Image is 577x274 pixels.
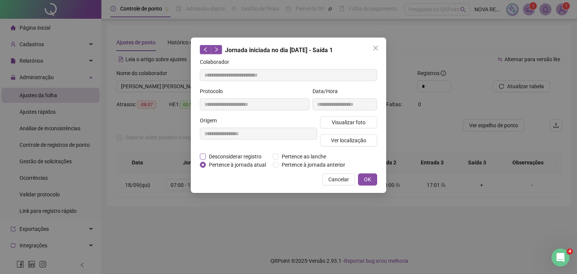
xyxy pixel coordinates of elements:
span: right [214,47,219,52]
button: Close [370,42,382,54]
span: OK [364,175,371,184]
button: right [211,45,222,54]
span: Ver localização [331,136,366,145]
span: Visualizar foto [332,118,366,126]
button: Ver localização [320,134,377,146]
button: Visualizar foto [320,116,377,128]
button: left [200,45,211,54]
label: Origem [200,116,222,125]
div: Jornada iniciada no dia [DATE] - Saída 1 [200,45,377,55]
span: 4 [567,248,573,254]
span: Pertence à jornada anterior [279,161,348,169]
span: Pertence à jornada atual [206,161,269,169]
button: Cancelar [322,173,355,185]
span: Desconsiderar registro [206,152,264,161]
label: Colaborador [200,58,234,66]
span: Pertence ao lanche [279,152,329,161]
span: Cancelar [328,175,349,184]
iframe: Intercom live chat [551,248,569,266]
span: left [203,47,208,52]
label: Protocolo [200,87,228,95]
label: Data/Hora [313,87,343,95]
button: OK [358,173,377,185]
span: close [373,45,379,51]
